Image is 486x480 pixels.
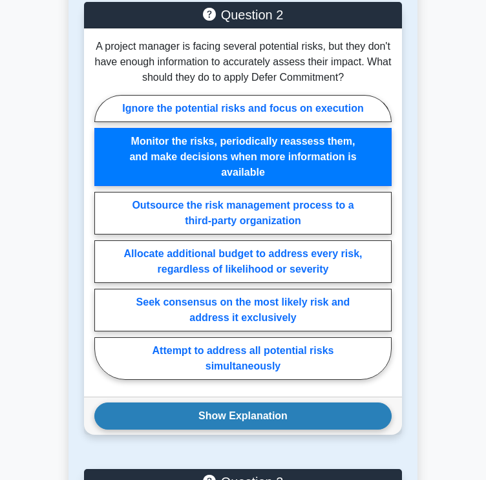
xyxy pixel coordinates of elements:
[94,128,392,186] label: Monitor the risks, periodically reassess them, and make decisions when more information is available
[94,192,392,235] label: Outsource the risk management process to a third-party organization
[94,39,392,85] p: A project manager is facing several potential risks, but they don't have enough information to ac...
[94,95,392,122] label: Ignore the potential risks and focus on execution
[94,7,392,23] h5: Question 2
[94,240,392,283] label: Allocate additional budget to address every risk, regardless of likelihood or severity
[94,289,392,331] label: Seek consensus on the most likely risk and address it exclusively
[94,402,392,430] button: Show Explanation
[94,337,392,380] label: Attempt to address all potential risks simultaneously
